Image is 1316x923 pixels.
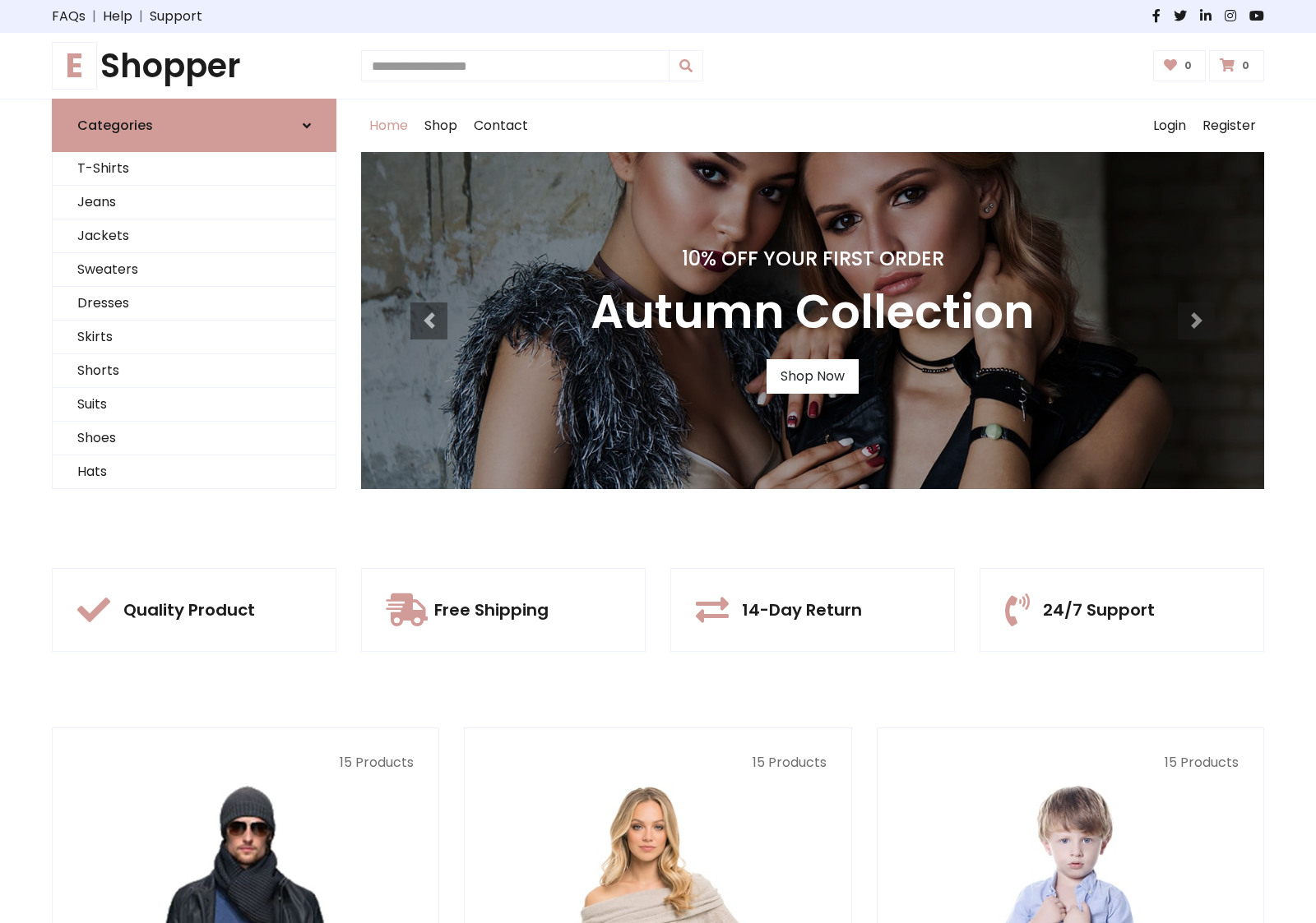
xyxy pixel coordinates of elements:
h5: 24/7 Support [1043,600,1155,620]
span: 0 [1180,58,1196,73]
a: FAQs [52,7,86,26]
h5: 14-Day Return [742,600,862,620]
a: T-Shirts [53,152,336,186]
p: 15 Products [902,753,1239,773]
a: Skirts [53,321,336,354]
a: Contact [466,99,536,152]
h4: 10% Off Your First Order [591,247,1035,271]
a: Jackets [53,219,336,253]
a: Register [1194,99,1264,152]
a: Sweaters [53,253,336,287]
a: EShopper [52,46,336,85]
a: Dresses [53,287,336,321]
span: 0 [1238,58,1253,73]
a: Login [1145,99,1194,152]
a: Shop Now [767,359,859,394]
a: Jeans [53,186,336,219]
span: | [132,7,150,26]
a: Shoes [53,422,336,455]
a: Support [150,7,202,26]
a: Help [103,7,132,26]
h5: Free Shipping [434,600,549,620]
a: 0 [1209,50,1264,81]
a: 0 [1153,50,1207,81]
p: 15 Products [489,753,826,773]
a: Shop [416,99,466,152]
a: Shorts [53,354,336,388]
h3: Autumn Collection [591,284,1035,339]
span: E [52,42,97,90]
h6: Categories [77,118,153,133]
a: Suits [53,388,336,422]
a: Hats [53,455,336,489]
span: | [86,7,103,26]
h5: Quality Product [123,600,255,620]
p: 15 Products [77,753,414,773]
a: Home [361,99,416,152]
h1: Shopper [52,46,336,85]
a: Categories [52,99,336,152]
